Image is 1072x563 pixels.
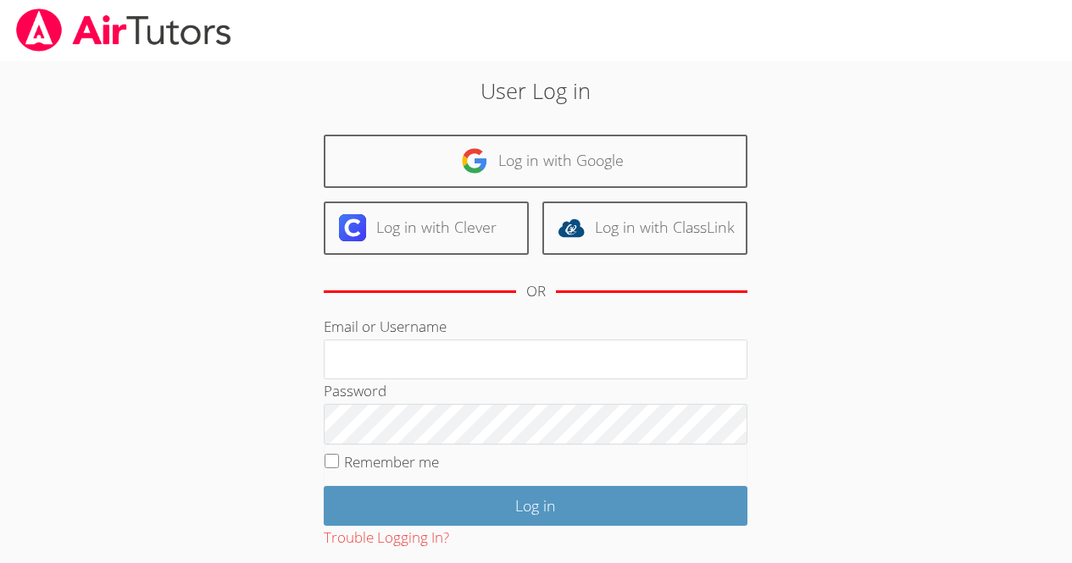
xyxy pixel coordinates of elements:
a: Log in with Clever [324,201,529,255]
div: OR [526,279,546,304]
label: Email or Username [324,317,447,336]
label: Password [324,381,386,400]
a: Log in with Google [324,135,747,188]
img: google-logo-50288ca7cdecda66e5e0955fdab243c47b7ad437acaf1139b6f446037453330a.svg [461,147,488,174]
img: airtutors_banner-c4298cdbf04f3fff15de1276eac7730deb9818008684d7c2e4769d2f7ddbe033.png [14,8,233,52]
h2: User Log in [247,75,825,107]
input: Log in [324,486,747,526]
img: clever-logo-6eab21bc6e7a338710f1a6ff85c0baf02591cd810cc4098c63d3a4b26e2feb20.svg [339,214,366,241]
img: classlink-logo-d6bb404cc1216ec64c9a2012d9dc4662098be43eaf13dc465df04b49fa7ab582.svg [558,214,585,241]
label: Remember me [344,452,439,472]
button: Trouble Logging In? [324,526,449,550]
a: Log in with ClassLink [542,201,747,255]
